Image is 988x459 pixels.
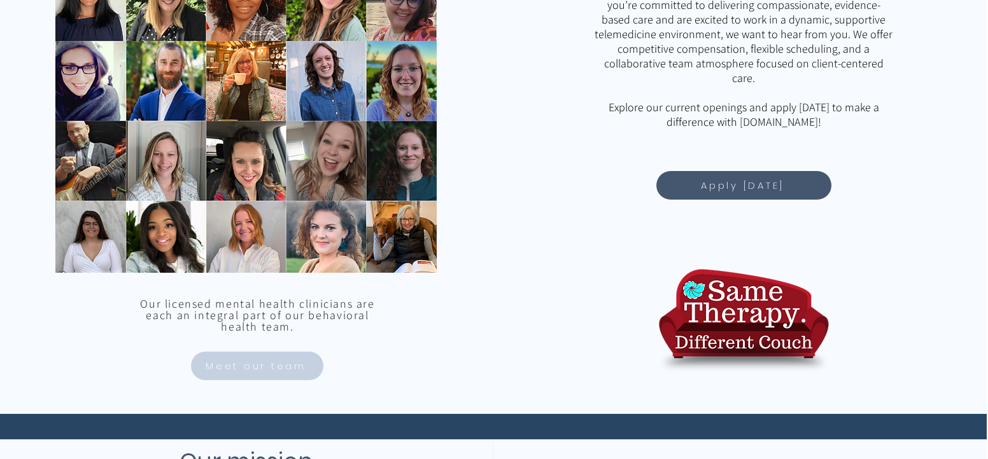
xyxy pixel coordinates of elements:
span: Our licensed mental health clinicians are each an integral part of our behavioral health team. [140,296,374,334]
span: Meet our team [206,359,306,373]
img: TelebehavioralHealth.US Logo [658,258,829,380]
span: Explore our current openings and apply [DATE] to make a difference with [DOMAIN_NAME]! [609,100,879,129]
a: Apply Today [656,171,831,200]
a: Meet our team [191,352,323,380]
span: Apply [DATE] [701,178,784,193]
